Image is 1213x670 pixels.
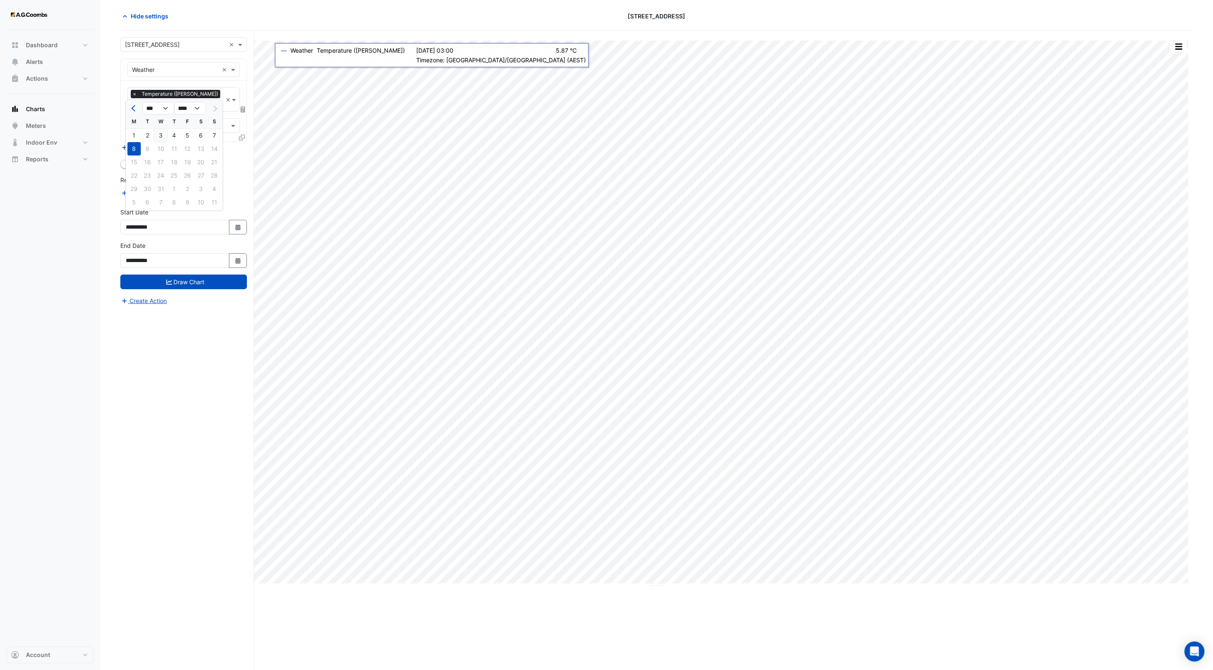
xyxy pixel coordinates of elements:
[1185,642,1205,662] div: Open Intercom Messenger
[11,58,19,66] app-icon: Alerts
[120,176,164,184] label: Reference Lines
[174,102,206,115] select: Select year
[26,651,50,659] span: Account
[11,41,19,49] app-icon: Dashboard
[154,129,168,142] div: 3
[7,53,94,70] button: Alerts
[11,74,19,83] app-icon: Actions
[127,129,141,142] div: Monday, July 1, 2024
[194,115,208,128] div: S
[229,40,236,49] span: Clear
[142,102,174,115] select: Select month
[127,129,141,142] div: 1
[194,129,208,142] div: 6
[239,134,245,141] span: Clone Favourites and Tasks from this Equipment to other Equipment
[129,102,139,115] button: Previous month
[7,117,94,134] button: Meters
[120,275,247,289] button: Draw Chart
[1170,41,1187,52] button: More Options
[120,9,174,23] button: Hide settings
[120,241,145,250] label: End Date
[226,95,231,104] span: Clear
[208,129,221,142] div: 7
[26,41,58,49] span: Dashboard
[120,208,148,217] label: Start Date
[7,151,94,168] button: Reports
[10,7,48,23] img: Company Logo
[26,138,57,147] span: Indoor Env
[140,90,220,98] span: Temperature (Celcius)
[7,134,94,151] button: Indoor Env
[239,106,247,113] span: Choose Function
[11,138,19,147] app-icon: Indoor Env
[127,142,141,155] div: Monday, July 8, 2024
[181,129,194,142] div: 5
[7,70,94,87] button: Actions
[234,257,242,264] fa-icon: Select Date
[194,129,208,142] div: Saturday, July 6, 2024
[127,115,141,128] div: M
[181,115,194,128] div: F
[131,90,138,98] span: ×
[7,37,94,53] button: Dashboard
[208,115,221,128] div: S
[168,129,181,142] div: 4
[154,115,168,128] div: W
[26,58,43,66] span: Alerts
[181,129,194,142] div: Friday, July 5, 2024
[127,142,141,155] div: 8
[11,155,19,163] app-icon: Reports
[11,105,19,113] app-icon: Charts
[141,129,154,142] div: Tuesday, July 2, 2024
[11,122,19,130] app-icon: Meters
[7,647,94,663] button: Account
[26,155,48,163] span: Reports
[7,101,94,117] button: Charts
[120,143,171,152] button: Add Equipment
[26,74,48,83] span: Actions
[120,188,183,198] button: Add Reference Line
[131,12,168,20] span: Hide settings
[168,115,181,128] div: T
[26,122,46,130] span: Meters
[120,296,168,306] button: Create Action
[26,105,45,113] span: Charts
[628,12,686,20] span: [STREET_ADDRESS]
[141,115,154,128] div: T
[222,65,229,74] span: Clear
[208,129,221,142] div: Sunday, July 7, 2024
[154,129,168,142] div: Wednesday, July 3, 2024
[234,224,242,231] fa-icon: Select Date
[141,129,154,142] div: 2
[168,129,181,142] div: Thursday, July 4, 2024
